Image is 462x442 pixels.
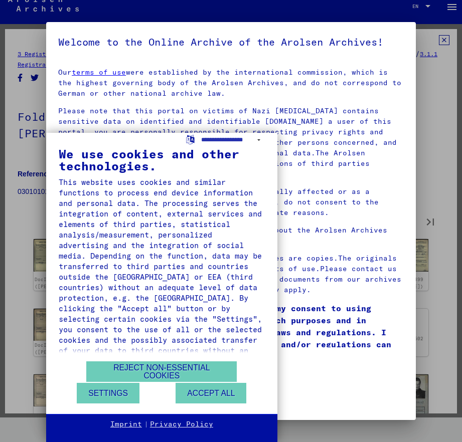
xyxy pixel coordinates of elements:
a: Imprint [110,419,142,429]
div: We use cookies and other technologies. [59,148,265,172]
div: This website uses cookies and similar functions to process end device information and personal da... [59,177,265,366]
a: Privacy Policy [150,419,213,429]
button: Reject non-essential cookies [86,361,237,382]
button: Settings [77,383,139,403]
button: Accept all [176,383,246,403]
